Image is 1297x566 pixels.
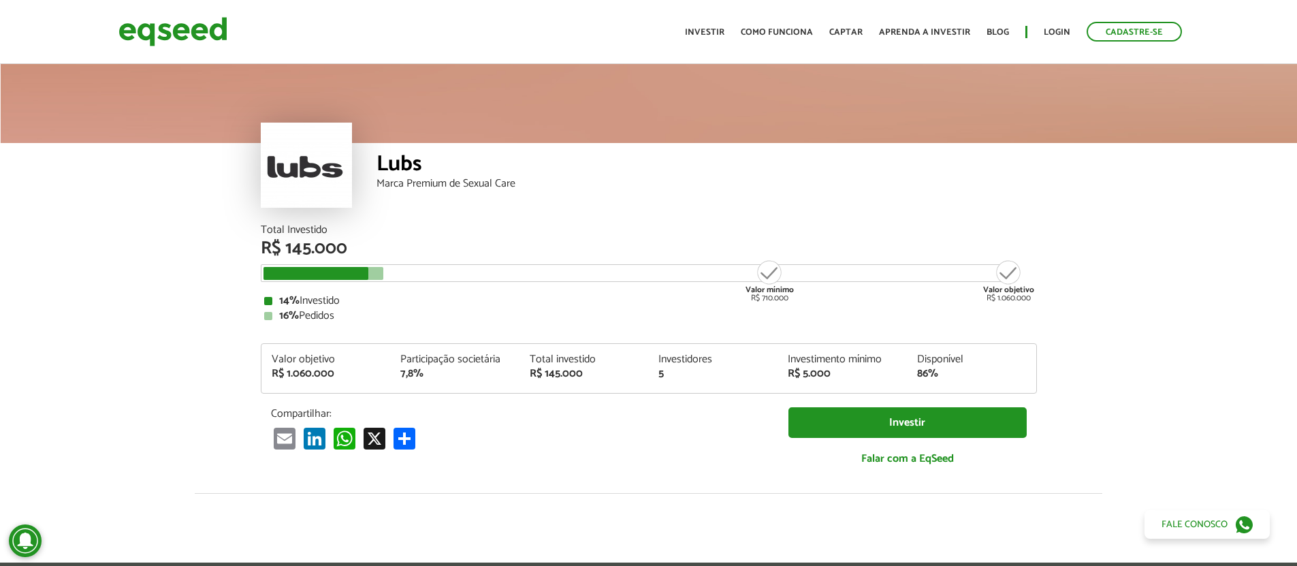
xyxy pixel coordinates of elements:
div: R$ 1.060.000 [272,368,381,379]
a: Aprenda a investir [879,28,970,37]
div: Pedidos [264,311,1034,321]
strong: 16% [279,306,299,325]
div: Valor objetivo [272,354,381,365]
div: Total investido [530,354,639,365]
div: 5 [658,368,767,379]
a: WhatsApp [331,427,358,450]
p: Compartilhar: [271,407,768,420]
div: Disponível [917,354,1026,365]
a: Investir [685,28,724,37]
div: Investido [264,296,1034,306]
a: Como funciona [741,28,813,37]
div: R$ 1.060.000 [983,259,1034,302]
div: R$ 145.000 [530,368,639,379]
div: Investidores [658,354,767,365]
a: Email [271,427,298,450]
div: Participação societária [400,354,509,365]
a: X [361,427,388,450]
strong: 14% [279,292,300,310]
a: Fale conosco [1144,510,1270,539]
img: EqSeed [118,14,227,50]
div: Marca Premium de Sexual Care [377,178,1037,189]
a: Cadastre-se [1087,22,1182,42]
a: Blog [987,28,1009,37]
div: Lubs [377,153,1037,178]
strong: Valor objetivo [983,283,1034,296]
a: Captar [829,28,863,37]
a: Investir [788,407,1027,438]
div: Investimento mínimo [788,354,897,365]
div: 86% [917,368,1026,379]
a: Login [1044,28,1070,37]
a: LinkedIn [301,427,328,450]
div: 7,8% [400,368,509,379]
a: Falar com a EqSeed [788,445,1027,473]
strong: Valor mínimo [746,283,794,296]
div: R$ 145.000 [261,240,1037,257]
a: Partilhar [391,427,418,450]
div: Total Investido [261,225,1037,236]
div: R$ 5.000 [788,368,897,379]
div: R$ 710.000 [744,259,795,302]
